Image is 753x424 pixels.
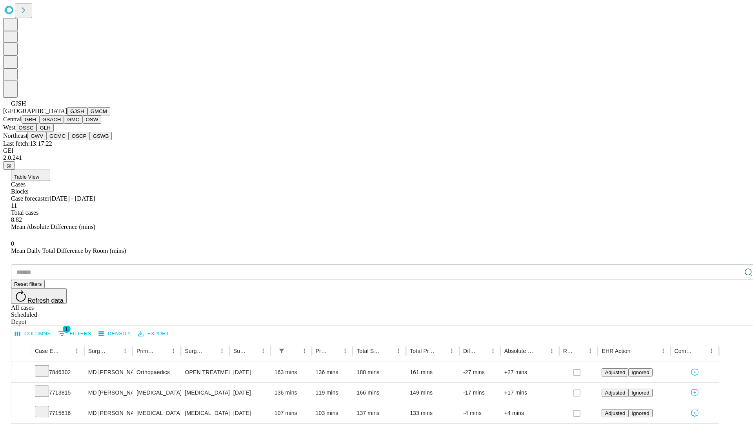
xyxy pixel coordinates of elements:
[88,383,129,403] div: MD [PERSON_NAME]
[658,345,669,356] button: Menu
[602,368,628,376] button: Adjusted
[631,410,649,416] span: Ignored
[88,362,129,382] div: MD [PERSON_NAME] [PERSON_NAME]
[39,115,64,124] button: GSACH
[35,348,60,354] div: Case Epic Id
[136,383,177,403] div: [MEDICAL_DATA]
[706,345,717,356] button: Menu
[11,288,67,304] button: Refresh data
[3,108,67,114] span: [GEOGRAPHIC_DATA]
[275,362,308,382] div: 163 mins
[3,161,15,170] button: @
[22,115,39,124] button: GBH
[49,195,95,202] span: [DATE] - [DATE]
[11,209,38,216] span: Total cases
[216,345,227,356] button: Menu
[11,202,17,209] span: 11
[504,403,555,423] div: +4 mins
[3,147,750,154] div: GEI
[410,362,455,382] div: 161 mins
[13,328,53,340] button: Select columns
[14,174,39,180] span: Table View
[574,345,585,356] button: Sort
[185,383,225,403] div: [MEDICAL_DATA]
[185,362,225,382] div: OPEN TREATMENT [MEDICAL_DATA]
[185,348,204,354] div: Surgery Name
[602,389,628,397] button: Adjusted
[109,345,120,356] button: Sort
[15,407,27,420] button: Expand
[15,366,27,380] button: Expand
[136,362,177,382] div: Orthopaedics
[356,362,402,382] div: 188 mins
[233,362,267,382] div: [DATE]
[276,345,287,356] div: 1 active filter
[83,115,102,124] button: OSW
[631,369,649,375] span: Ignored
[206,345,216,356] button: Sort
[168,345,179,356] button: Menu
[605,390,625,396] span: Adjusted
[11,170,50,181] button: Table View
[247,345,258,356] button: Sort
[88,403,129,423] div: MD [PERSON_NAME]
[288,345,299,356] button: Sort
[46,132,69,140] button: GCMC
[6,163,12,168] span: @
[233,403,267,423] div: [DATE]
[463,348,476,354] div: Difference
[695,345,706,356] button: Sort
[35,403,80,423] div: 7715616
[316,403,349,423] div: 103 mins
[276,345,287,356] button: Show filters
[96,328,133,340] button: Density
[602,409,628,417] button: Adjusted
[477,345,487,356] button: Sort
[233,348,246,354] div: Surgery Date
[11,240,14,247] span: 0
[11,195,49,202] span: Case forecaster
[504,348,535,354] div: Absolute Difference
[185,403,225,423] div: [MEDICAL_DATA]
[316,383,349,403] div: 119 mins
[69,132,90,140] button: OSCP
[546,345,557,356] button: Menu
[3,140,52,147] span: Last fetch: 13:17:22
[446,345,457,356] button: Menu
[356,348,381,354] div: Total Scheduled Duration
[60,345,71,356] button: Sort
[3,124,16,131] span: West
[463,403,497,423] div: -4 mins
[605,369,625,375] span: Adjusted
[316,348,328,354] div: Predicted In Room Duration
[11,100,26,107] span: GJSH
[410,348,435,354] div: Total Predicted Duration
[410,403,455,423] div: 133 mins
[356,403,402,423] div: 137 mins
[631,345,642,356] button: Sort
[63,325,71,333] span: 1
[275,403,308,423] div: 107 mins
[356,383,402,403] div: 166 mins
[563,348,573,354] div: Resolved in EHR
[27,297,64,304] span: Refresh data
[233,383,267,403] div: [DATE]
[504,362,555,382] div: +27 mins
[71,345,82,356] button: Menu
[329,345,340,356] button: Sort
[136,403,177,423] div: [MEDICAL_DATA]
[487,345,498,356] button: Menu
[35,362,80,382] div: 7846302
[605,410,625,416] span: Adjusted
[11,216,22,223] span: 8.82
[120,345,131,356] button: Menu
[299,345,310,356] button: Menu
[11,223,95,230] span: Mean Absolute Difference (mins)
[585,345,596,356] button: Menu
[340,345,351,356] button: Menu
[11,280,45,288] button: Reset filters
[628,389,652,397] button: Ignored
[67,107,87,115] button: GJSH
[258,345,269,356] button: Menu
[382,345,393,356] button: Sort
